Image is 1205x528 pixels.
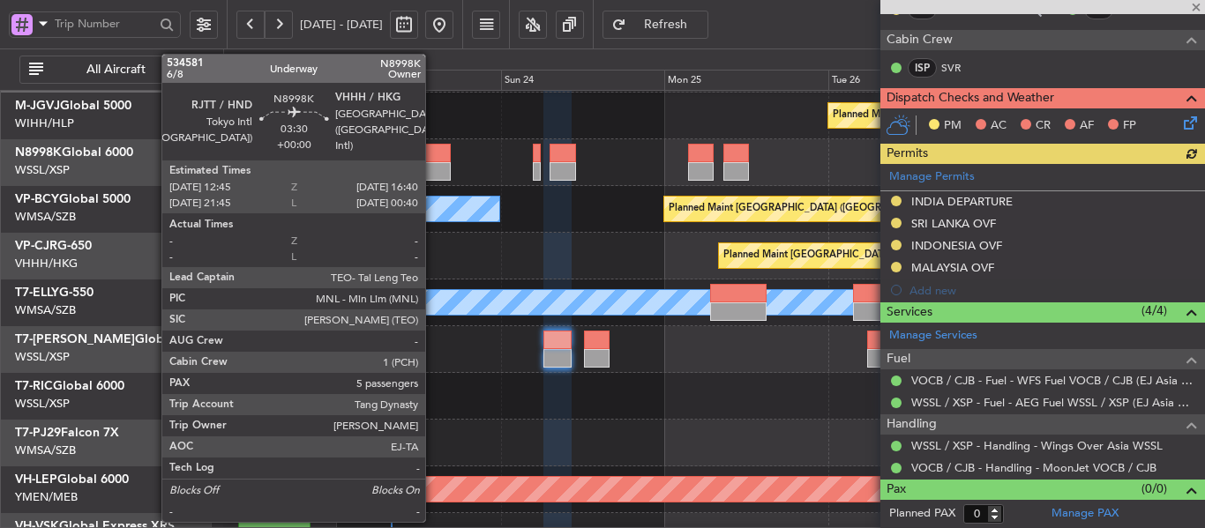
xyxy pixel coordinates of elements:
span: Dispatch Checks and Weather [887,88,1054,108]
span: T7-RIC [15,380,53,392]
div: Planned Maint [GEOGRAPHIC_DATA] ([GEOGRAPHIC_DATA] Intl) [723,242,1018,269]
span: (4/4) [1141,301,1167,320]
span: VP-BCY [15,193,59,205]
a: WMSA/SZB [15,302,76,318]
a: VP-CJRG-650 [15,240,92,252]
span: T7-PJ29 [15,427,61,439]
div: [DATE] [227,52,257,67]
span: T7-ELLY [15,286,59,299]
a: WSSL / XSP - Handling - Wings Over Asia WSSL [911,438,1163,453]
span: FP [1123,117,1136,135]
a: WMSA/SZB [15,442,76,458]
button: Refresh [602,11,708,39]
a: WSSL/XSP [15,162,70,178]
a: WSSL / XSP - Fuel - AEG Fuel WSSL / XSP (EJ Asia Only) [911,395,1196,410]
span: AC [991,117,1007,135]
span: Handling [887,414,937,435]
a: WSSL/XSP [15,349,70,365]
span: (0/0) [1141,480,1167,498]
span: N8998K [15,146,62,159]
span: All Aircraft [47,63,185,76]
span: Pax [887,480,906,500]
a: M-JGVJGlobal 5000 [15,100,131,112]
span: Cabin Crew [887,30,953,50]
span: T7-[PERSON_NAME] [15,333,135,346]
div: Mon 25 [664,70,827,91]
span: CR [1036,117,1051,135]
a: SVR [941,60,981,76]
button: All Aircraft [19,56,191,84]
div: Fri 22 [174,70,337,91]
div: Tue 26 [828,70,992,91]
span: Refresh [630,19,702,31]
span: Fuel [887,349,910,369]
span: Services [887,302,932,323]
a: T7-ELLYG-550 [15,286,94,299]
a: N8998KGlobal 6000 [15,146,133,159]
a: T7-[PERSON_NAME]Global 7500 [15,333,206,346]
a: WSSL/XSP [15,396,70,412]
a: Manage Services [889,327,977,345]
a: VOCB / CJB - Fuel - WFS Fuel VOCB / CJB (EJ Asia Only) [911,373,1196,388]
div: Planned Maint [GEOGRAPHIC_DATA] ([GEOGRAPHIC_DATA] Intl) [669,196,963,222]
span: VP-CJR [15,240,57,252]
a: VOCB / CJB - Handling - MoonJet VOCB / CJB [911,460,1156,475]
a: VH-LEPGlobal 6000 [15,473,129,486]
span: PM [944,117,962,135]
a: WIHH/HLP [15,115,74,131]
span: [DATE] - [DATE] [300,17,383,33]
a: WMSA/SZB [15,209,76,225]
div: Sat 23 [337,70,500,91]
a: VP-BCYGlobal 5000 [15,193,131,205]
span: VH-LEP [15,473,57,486]
span: AF [1080,117,1094,135]
a: T7-PJ29Falcon 7X [15,427,119,439]
a: YMEN/MEB [15,489,78,505]
div: Sun 24 [501,70,664,91]
span: M-JGVJ [15,100,60,112]
div: ISP [908,58,937,78]
label: Planned PAX [889,505,955,523]
input: Trip Number [55,11,154,37]
a: Manage PAX [1052,505,1119,523]
div: Planned Maint [GEOGRAPHIC_DATA] (Halim Intl) [833,102,1052,129]
a: T7-RICGlobal 6000 [15,380,124,392]
a: VHHH/HKG [15,256,78,271]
